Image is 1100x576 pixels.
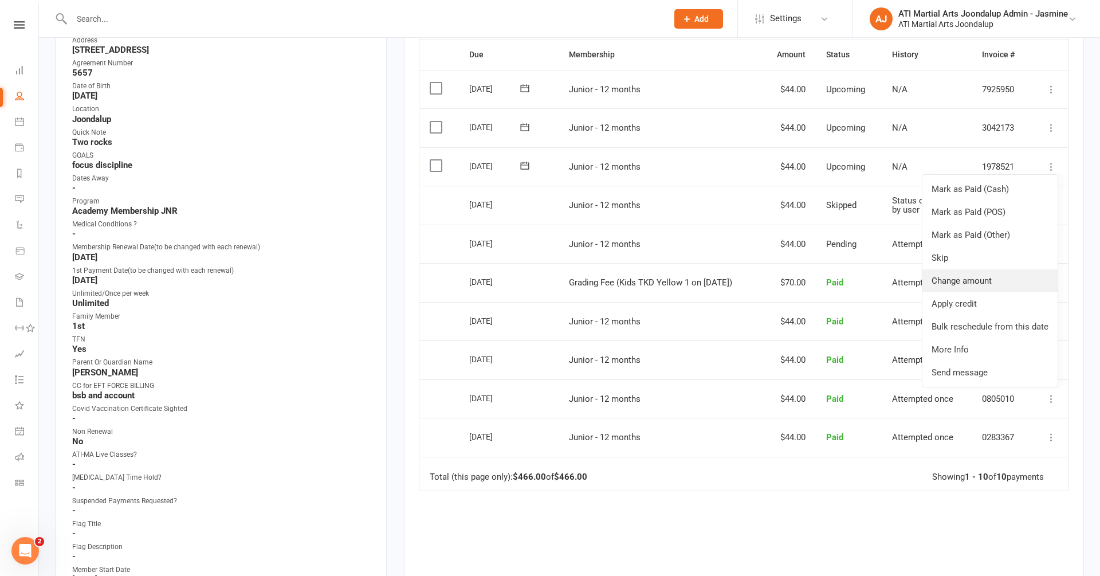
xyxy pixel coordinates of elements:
[430,472,587,482] div: Total (this page only): of
[68,11,659,27] input: Search...
[72,403,371,414] div: Covid Vaccination Certificate Sighted
[72,229,371,239] strong: -
[922,292,1058,315] a: Apply credit
[72,45,371,55] strong: [STREET_ADDRESS]
[72,344,371,354] strong: Yes
[15,420,38,445] a: General attendance kiosk mode
[932,472,1044,482] div: Showing of payments
[972,70,1031,109] td: 7925950
[72,367,371,378] strong: [PERSON_NAME]
[72,288,371,299] div: Unlimited/Once per week
[826,432,843,442] span: Paid
[892,316,953,327] span: Attempted once
[554,472,587,482] strong: $466.00
[922,246,1058,269] a: Skip
[72,551,371,562] strong: -
[72,459,371,469] strong: -
[469,312,522,330] div: [DATE]
[569,239,641,249] span: Junior - 12 months
[72,298,371,308] strong: Unlimited
[72,519,371,530] div: Flag Title
[15,471,38,497] a: Class kiosk mode
[72,137,371,147] strong: Two rocks
[569,277,732,288] span: Grading Fee (Kids TKD Yellow 1 on [DATE])
[559,40,761,69] th: Membership
[469,428,522,445] div: [DATE]
[72,311,371,322] div: Family Member
[72,413,371,424] strong: -
[892,277,953,288] span: Attempted once
[761,225,816,264] td: $44.00
[469,234,522,252] div: [DATE]
[72,242,371,253] div: Membership Renewal Date(to be changed with each renewal)
[569,394,641,404] span: Junior - 12 months
[469,195,522,213] div: [DATE]
[922,201,1058,224] a: Mark as Paid (POS)
[826,355,843,365] span: Paid
[469,80,522,97] div: [DATE]
[72,206,371,216] strong: Academy Membership JNR
[72,127,371,138] div: Quick Note
[922,224,1058,246] a: Mark as Paid (Other)
[569,162,641,172] span: Junior - 12 months
[569,123,641,133] span: Junior - 12 months
[761,108,816,147] td: $44.00
[922,269,1058,292] a: Change amount
[892,239,953,249] span: Attempted once
[15,136,38,162] a: Payments
[72,196,371,207] div: Program
[469,350,522,368] div: [DATE]
[761,40,816,69] th: Amount
[826,84,865,95] span: Upcoming
[513,472,546,482] strong: $466.00
[965,472,988,482] strong: 1 - 10
[922,361,1058,384] a: Send message
[72,173,371,184] div: Dates Away
[569,432,641,442] span: Junior - 12 months
[15,84,38,110] a: People
[72,114,371,124] strong: Joondalup
[826,239,857,249] span: Pending
[826,277,843,288] span: Paid
[469,273,522,291] div: [DATE]
[892,123,907,133] span: N/A
[770,6,802,32] span: Settings
[816,40,882,69] th: Status
[72,219,371,230] div: Medical Conditions ?
[72,265,371,276] div: 1st Payment Date(to be changed with each renewal)
[72,390,371,401] strong: bsb and account
[761,418,816,457] td: $44.00
[882,40,972,69] th: History
[892,394,953,404] span: Attempted once
[922,315,1058,338] a: Bulk reschedule from this date
[569,316,641,327] span: Junior - 12 months
[972,108,1031,147] td: 3042173
[72,472,371,483] div: [MEDICAL_DATA] Time Hold?
[72,357,371,368] div: Parent Or Guardian Name
[72,160,371,170] strong: focus discipline
[892,355,953,365] span: Attempted once
[72,506,371,516] strong: -
[569,84,641,95] span: Junior - 12 months
[11,537,39,565] iframe: Intercom live chat
[72,81,371,92] div: Date of Birth
[469,157,522,175] div: [DATE]
[459,40,559,69] th: Due
[674,9,723,29] button: Add
[694,14,709,23] span: Add
[72,528,371,539] strong: -
[72,91,371,101] strong: [DATE]
[72,496,371,507] div: Suspended Payments Requested?
[72,321,371,331] strong: 1st
[996,472,1007,482] strong: 10
[469,118,522,136] div: [DATE]
[972,379,1031,418] td: 0805010
[72,35,371,46] div: Address
[72,449,371,460] div: ATI-MA Live Classes?
[826,123,865,133] span: Upcoming
[870,7,893,30] div: AJ
[761,379,816,418] td: $44.00
[72,334,371,345] div: TFN
[826,316,843,327] span: Paid
[972,147,1031,186] td: 1978521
